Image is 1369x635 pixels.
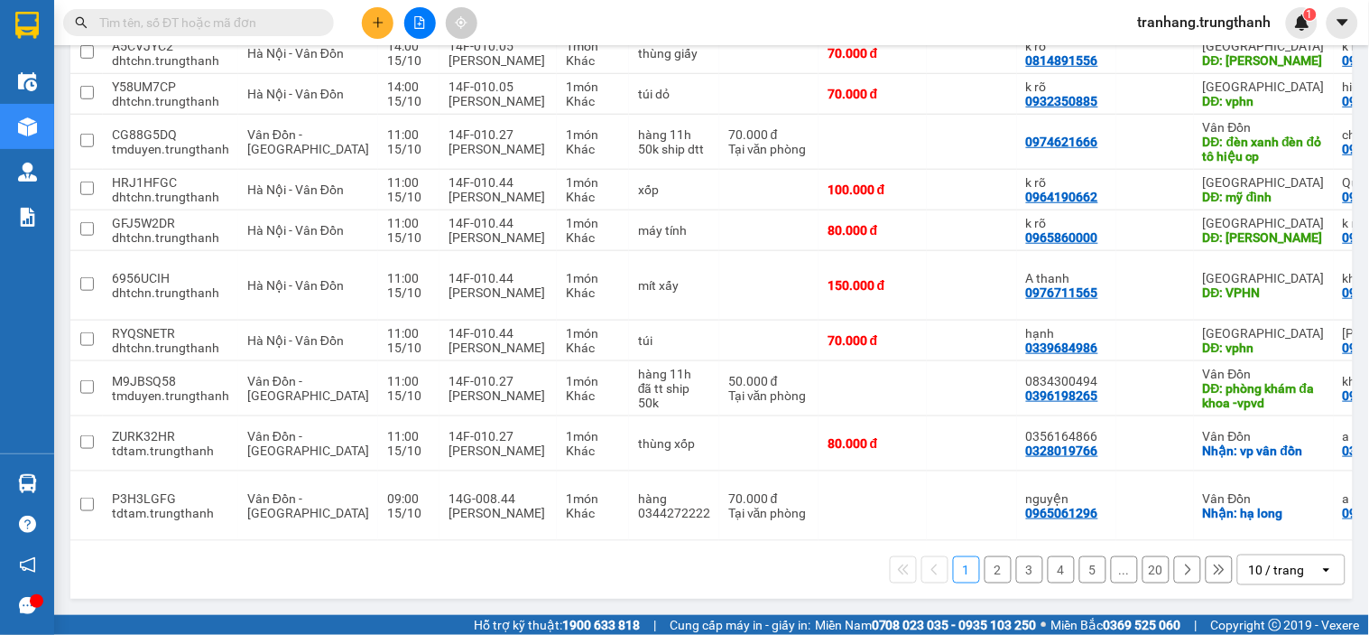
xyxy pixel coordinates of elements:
[455,16,467,29] span: aim
[566,506,620,520] div: Khác
[638,381,710,410] div: đã tt ship 50k
[1327,7,1358,39] button: caret-down
[638,182,710,197] div: xốp
[566,190,620,204] div: Khác
[112,53,229,68] div: dhtchn.trungthanh
[1026,326,1107,341] div: hạnh
[449,230,548,245] div: [PERSON_NAME]
[1016,556,1043,584] button: 3
[75,16,88,29] span: search
[247,182,344,197] span: Hà Nội - Vân Đồn
[372,16,384,29] span: plus
[1104,618,1181,632] strong: 0369 525 060
[1026,190,1098,204] div: 0964190662
[449,142,548,156] div: [PERSON_NAME]
[638,127,710,142] div: hàng 11h
[387,79,430,94] div: 14:00
[112,491,229,506] div: P3H3LGFG
[449,175,548,190] div: 14F-010.44
[247,491,369,520] span: Vân Đồn - [GEOGRAPHIC_DATA]
[1203,39,1325,53] div: [GEOGRAPHIC_DATA]
[566,39,620,53] div: 1 món
[387,216,430,230] div: 11:00
[99,13,312,33] input: Tìm tên, số ĐT hoặc mã đơn
[449,216,548,230] div: 14F-010.44
[449,94,548,108] div: [PERSON_NAME]
[112,94,229,108] div: dhtchn.trungthanh
[247,127,369,156] span: Vân Đồn - [GEOGRAPHIC_DATA]
[112,127,229,142] div: CG88G5DQ
[1026,79,1107,94] div: k rõ
[387,175,430,190] div: 11:00
[1203,285,1325,300] div: DĐ: VPHN
[566,79,620,94] div: 1 món
[638,142,710,156] div: 50k ship dtt
[18,163,37,182] img: warehouse-icon
[404,7,436,39] button: file-add
[1026,429,1107,444] div: 0356164866
[1203,326,1325,341] div: [GEOGRAPHIC_DATA]
[1203,381,1325,410] div: DĐ: phòng khám đa khoa -vpvd
[1203,94,1325,108] div: DĐ: vphn
[670,615,810,635] span: Cung cấp máy in - giấy in:
[1304,8,1317,21] sup: 1
[112,429,229,444] div: ZURK32HR
[1203,367,1325,381] div: Vân Đồn
[1203,135,1325,163] div: DĐ: đèn xanh đèn đỏ tô hiệu cp
[566,285,620,300] div: Khác
[638,367,710,381] div: hàng 11h
[985,556,1012,584] button: 2
[1026,53,1098,68] div: 0814891556
[387,142,430,156] div: 15/10
[387,94,430,108] div: 15/10
[828,46,918,61] div: 70.000 đ
[247,223,344,238] span: Hà Nội - Vân Đồn
[728,127,809,142] div: 70.000 đ
[1026,374,1107,388] div: 0834300494
[387,341,430,355] div: 15/10
[449,374,548,388] div: 14F-010.27
[1203,230,1325,245] div: DĐ: phạm hùng
[19,556,36,574] span: notification
[1079,556,1106,584] button: 5
[19,516,36,533] span: question-circle
[387,444,430,458] div: 15/10
[1203,491,1325,506] div: Vân Đồn
[449,444,548,458] div: [PERSON_NAME]
[112,341,229,355] div: dhtchn.trungthanh
[449,190,548,204] div: [PERSON_NAME]
[566,216,620,230] div: 1 món
[247,87,344,101] span: Hà Nội - Vân Đồn
[828,333,918,348] div: 70.000 đ
[112,506,229,520] div: tdtam.trungthanh
[1203,444,1325,458] div: Nhận: vp vân đồn
[112,285,229,300] div: dhtchn.trungthanh
[112,175,229,190] div: HRJ1HFGC
[387,190,430,204] div: 15/10
[387,429,430,444] div: 11:00
[387,127,430,142] div: 11:00
[638,333,710,348] div: túi
[387,271,430,285] div: 11:00
[449,341,548,355] div: [PERSON_NAME]
[112,216,229,230] div: GFJ5W2DR
[1026,94,1098,108] div: 0932350885
[387,374,430,388] div: 11:00
[449,127,548,142] div: 14F-010.27
[638,46,710,61] div: thùng giấy
[1269,619,1281,631] span: copyright
[566,230,620,245] div: Khác
[1294,14,1310,31] img: icon-new-feature
[1026,271,1107,285] div: A thanh
[1026,285,1098,300] div: 0976711565
[449,271,548,285] div: 14F-010.44
[1203,175,1325,190] div: [GEOGRAPHIC_DATA]
[1335,14,1351,31] span: caret-down
[449,53,548,68] div: [PERSON_NAME]
[387,285,430,300] div: 15/10
[566,127,620,142] div: 1 món
[566,94,620,108] div: Khác
[1051,615,1181,635] span: Miền Bắc
[1142,556,1170,584] button: 20
[15,12,39,39] img: logo-vxr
